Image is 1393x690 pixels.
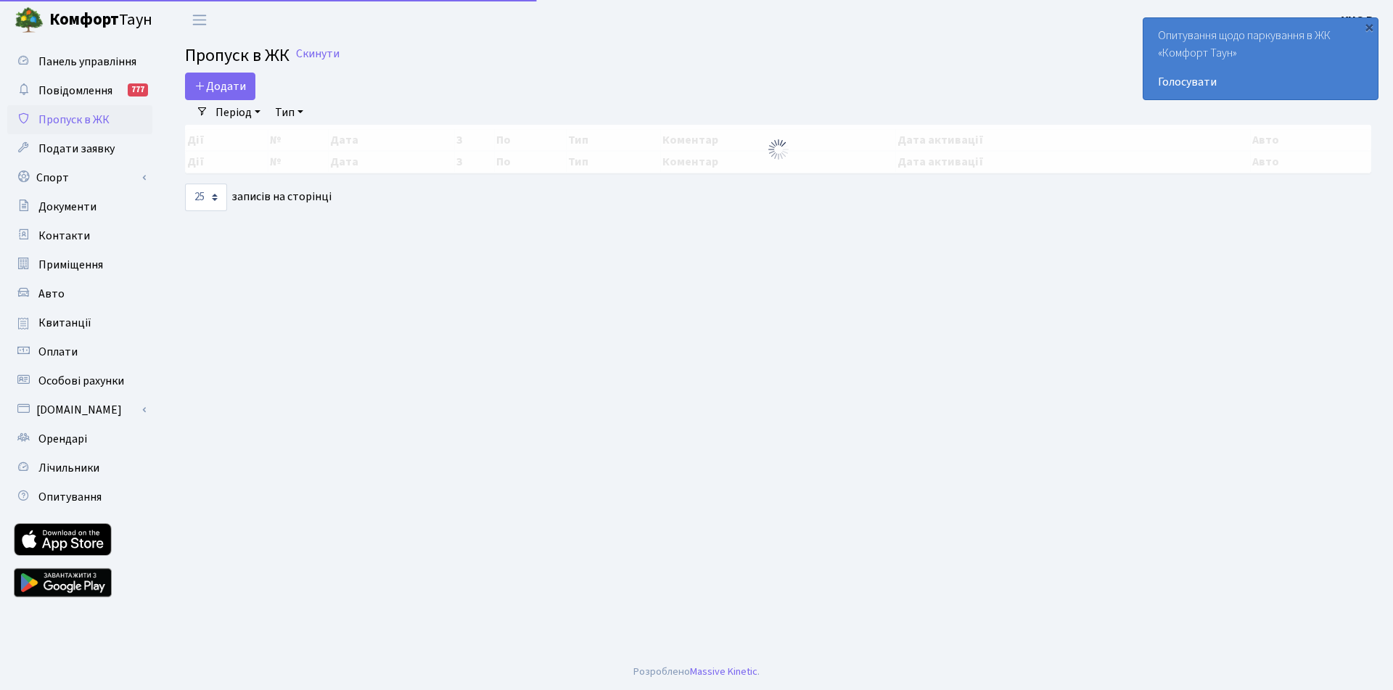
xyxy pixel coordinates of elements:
span: Пропуск в ЖК [38,112,110,128]
a: Пропуск в ЖК [7,105,152,134]
a: Документи [7,192,152,221]
a: Подати заявку [7,134,152,163]
span: Повідомлення [38,83,112,99]
button: Переключити навігацію [181,8,218,32]
div: Розроблено . [633,664,760,680]
a: Орендарі [7,424,152,453]
label: записів на сторінці [185,184,332,211]
span: Додати [194,78,246,94]
a: Повідомлення777 [7,76,152,105]
div: Опитування щодо паркування в ЖК «Комфорт Таун» [1143,18,1378,99]
span: Таун [49,8,152,33]
a: Контакти [7,221,152,250]
span: Оплати [38,344,78,360]
a: Авто [7,279,152,308]
a: Квитанції [7,308,152,337]
span: Контакти [38,228,90,244]
a: Massive Kinetic [690,664,757,679]
a: [DOMAIN_NAME] [7,395,152,424]
a: Панель управління [7,47,152,76]
a: УНО Р. [1341,12,1376,29]
span: Пропуск в ЖК [185,43,289,68]
a: Додати [185,73,255,100]
span: Особові рахунки [38,373,124,389]
div: × [1362,20,1376,34]
img: Обробка... [767,138,790,161]
a: Спорт [7,163,152,192]
select: записів на сторінці [185,184,227,211]
span: Лічильники [38,460,99,476]
span: Опитування [38,489,102,505]
a: Опитування [7,482,152,512]
img: logo.png [15,6,44,35]
a: Тип [269,100,309,125]
a: Лічильники [7,453,152,482]
span: Квитанції [38,315,91,331]
span: Авто [38,286,65,302]
span: Приміщення [38,257,103,273]
span: Орендарі [38,431,87,447]
b: УНО Р. [1341,12,1376,28]
a: Оплати [7,337,152,366]
span: Панель управління [38,54,136,70]
a: Особові рахунки [7,366,152,395]
a: Голосувати [1158,73,1363,91]
div: 777 [128,83,148,96]
span: Документи [38,199,96,215]
b: Комфорт [49,8,119,31]
a: Період [210,100,266,125]
a: Приміщення [7,250,152,279]
span: Подати заявку [38,141,115,157]
a: Скинути [296,47,340,61]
